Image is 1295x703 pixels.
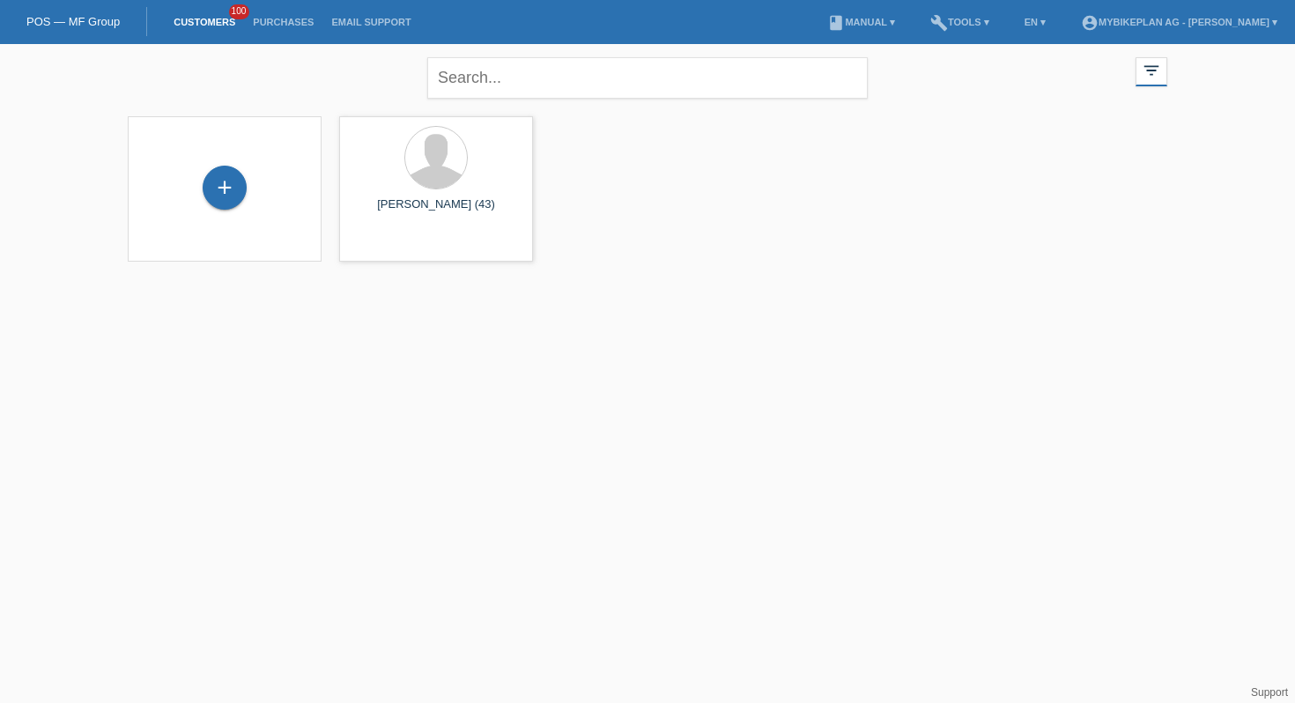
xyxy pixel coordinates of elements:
a: buildTools ▾ [921,17,998,27]
div: Add customer [203,173,246,203]
i: account_circle [1081,14,1099,32]
a: Purchases [244,17,322,27]
i: build [930,14,948,32]
i: book [827,14,845,32]
i: filter_list [1142,61,1161,80]
input: Search... [427,57,868,99]
a: Customers [165,17,244,27]
a: POS — MF Group [26,15,120,28]
a: Email Support [322,17,419,27]
a: account_circleMybikeplan AG - [PERSON_NAME] ▾ [1072,17,1286,27]
a: bookManual ▾ [818,17,904,27]
div: [PERSON_NAME] (43) [353,197,519,226]
a: EN ▾ [1016,17,1054,27]
span: 100 [229,4,250,19]
a: Support [1251,686,1288,699]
